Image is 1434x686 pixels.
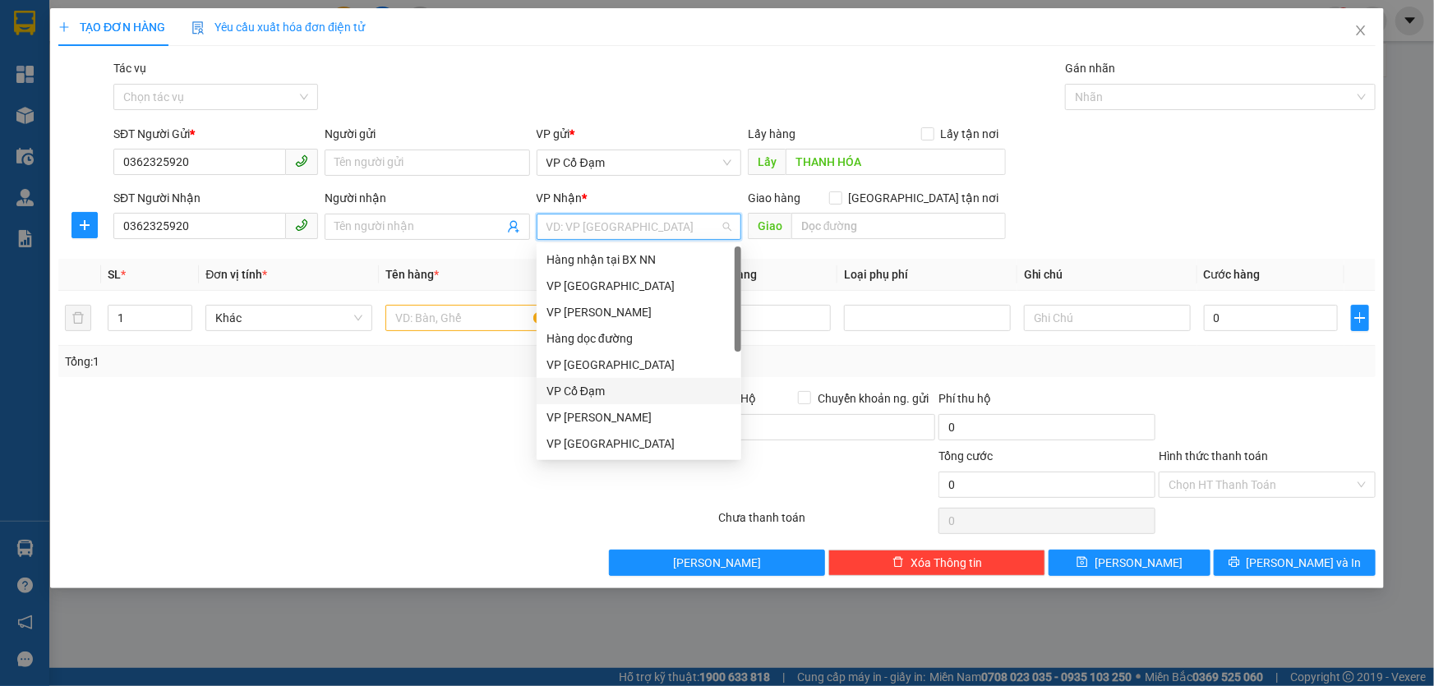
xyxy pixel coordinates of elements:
div: Người gửi [325,125,529,143]
button: [PERSON_NAME] [609,550,826,576]
div: VP [GEOGRAPHIC_DATA] [546,356,731,374]
div: Người nhận [325,189,529,207]
div: Chưa thanh toán [717,509,938,537]
th: Loại phụ phí [837,259,1017,291]
div: VP [GEOGRAPHIC_DATA] [546,435,731,453]
span: printer [1229,556,1240,569]
button: delete [65,305,91,331]
span: phone [295,219,308,232]
span: Khác [215,306,362,330]
div: Hàng nhận tại BX NN [546,251,731,269]
div: Hàng nhận tại BX NN [537,246,741,273]
label: Gán nhãn [1065,62,1115,75]
button: printer[PERSON_NAME] và In [1214,550,1376,576]
div: Phí thu hộ [938,389,1155,414]
span: plus [72,219,97,232]
div: VP gửi [537,125,741,143]
div: VP Cương Gián [537,404,741,430]
span: SL [108,268,121,281]
span: Tên hàng [385,268,439,281]
button: plus [71,212,98,238]
span: TẠO ĐƠN HÀNG [58,21,165,34]
div: VP Hoàng Liệt [537,299,741,325]
div: SĐT Người Gửi [113,125,318,143]
span: [GEOGRAPHIC_DATA] tận nơi [842,189,1006,207]
div: VP Xuân Giang [537,430,741,457]
span: user-add [507,220,520,233]
span: plus [58,21,70,33]
input: Dọc đường [791,213,1006,239]
th: Ghi chú [1017,259,1197,291]
span: Lấy [748,149,786,175]
div: VP Cổ Đạm [546,382,731,400]
span: Yêu cầu xuất hóa đơn điện tử [191,21,365,34]
span: [PERSON_NAME] [673,554,761,572]
span: [PERSON_NAME] [1095,554,1183,572]
span: [PERSON_NAME] và In [1247,554,1362,572]
div: VP Cổ Đạm [537,378,741,404]
span: VP Nhận [537,191,583,205]
button: plus [1351,305,1369,331]
span: phone [295,154,308,168]
input: Ghi Chú [1024,305,1191,331]
input: VD: Bàn, Ghế [385,305,552,331]
span: Lấy hàng [748,127,795,140]
span: save [1077,556,1088,569]
div: VP Mỹ Đình [537,273,741,299]
img: icon [191,21,205,35]
div: VP [PERSON_NAME] [546,408,731,426]
span: Giao hàng [748,191,800,205]
label: Hình thức thanh toán [1159,449,1268,463]
span: Lấy tận nơi [934,125,1006,143]
span: Cước hàng [1204,268,1261,281]
button: Close [1338,8,1384,54]
div: VP [GEOGRAPHIC_DATA] [546,277,731,295]
div: VP [PERSON_NAME] [546,303,731,321]
div: Hàng dọc đường [546,329,731,348]
button: deleteXóa Thông tin [828,550,1045,576]
span: delete [892,556,904,569]
span: Tổng cước [938,449,993,463]
input: Dọc đường [786,149,1006,175]
span: plus [1352,311,1368,325]
span: Giao [748,213,791,239]
button: save[PERSON_NAME] [1049,550,1210,576]
span: Đơn vị tính [205,268,267,281]
label: Tác vụ [113,62,146,75]
input: 0 [697,305,831,331]
span: close [1354,24,1367,37]
div: Tổng: 1 [65,352,554,371]
div: VP Hà Đông [537,352,741,378]
span: Xóa Thông tin [911,554,982,572]
div: Hàng dọc đường [537,325,741,352]
span: VP Cổ Đạm [546,150,731,175]
span: Chuyển khoản ng. gửi [811,389,935,407]
div: SĐT Người Nhận [113,189,318,207]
